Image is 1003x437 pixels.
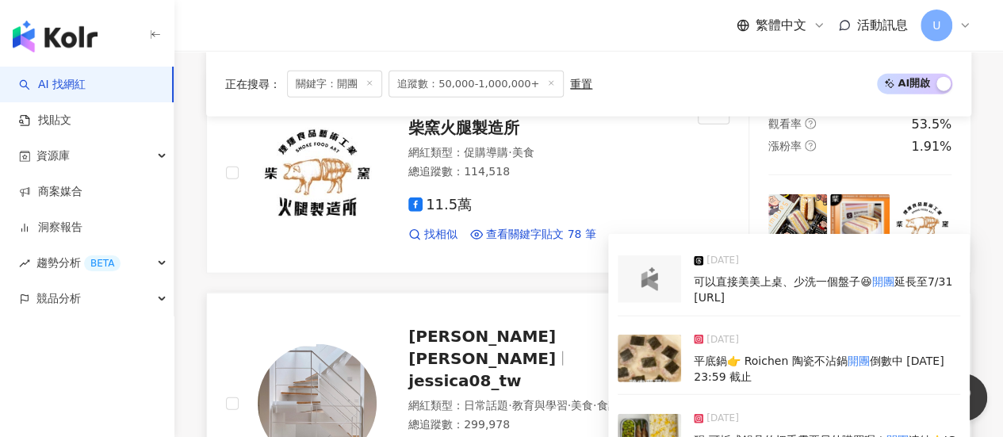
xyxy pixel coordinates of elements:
span: 促購導購 [464,146,508,159]
span: · [567,399,570,412]
span: 觀看率 [768,117,802,130]
div: 網紅類型 ： [408,398,679,414]
div: 53.5% [911,116,951,133]
span: 可以直接美美上桌、少洗一個盤子😆 [694,275,872,288]
span: 正在搜尋 ： [225,77,281,90]
span: 資源庫 [36,138,70,174]
span: 活動訊息 [857,17,908,33]
span: 美食 [511,146,534,159]
div: 總追蹤數 ： 114,518 [408,164,679,180]
div: BETA [84,255,121,271]
a: 查看關鍵字貼文 78 筆 [470,227,596,243]
mark: 開團 [872,275,894,288]
div: 重置 [570,77,592,90]
span: 關鍵字：開團 [287,70,382,97]
span: 食譜 [596,399,618,412]
img: logo [13,21,98,52]
div: 總追蹤數 ： 299,978 [408,417,679,433]
a: searchAI 找網紅 [19,77,86,93]
span: rise [19,258,30,269]
img: post-image [768,194,827,253]
span: 教育與學習 [511,399,567,412]
a: 洞察報告 [19,220,82,236]
span: 日常話題 [464,399,508,412]
span: jessica08_tw [408,371,521,390]
img: KOL Avatar [258,113,377,232]
span: question-circle [805,140,816,151]
div: 1.91% [911,138,951,155]
span: 趨勢分析 [36,245,121,281]
img: logo [634,267,665,291]
span: [PERSON_NAME][PERSON_NAME] [408,327,556,368]
span: 11.5萬 [408,197,472,213]
a: 找相似 [408,227,457,243]
a: KOL Avatar柴窯火腿製造所網紅類型：促購導購·美食總追蹤數：114,51811.5萬找相似查看關鍵字貼文 78 筆互動率question-circle0.33%觀看率question-c... [206,73,971,274]
img: post-image [893,194,951,253]
img: post-image [618,335,681,382]
span: [DATE] [706,411,739,427]
span: [DATE] [706,253,739,269]
div: 網紅類型 ： [408,145,679,161]
span: · [593,399,596,412]
span: 倒數中 [DATE] 23:59 截止 [694,355,944,383]
span: 柴窯火腿製造所 [408,118,519,137]
span: 延長至7/31 [URL] [694,275,952,304]
mark: 開團 [848,355,870,367]
span: 漲粉率 [768,140,802,152]
img: post-image [830,194,889,253]
span: 競品分析 [36,281,81,316]
span: 追蹤數：50,000-1,000,000+ [389,70,564,97]
span: U [932,17,940,34]
span: question-circle [805,118,816,129]
span: [DATE] [706,332,739,348]
a: 找貼文 [19,113,71,128]
span: 找相似 [424,227,457,243]
span: · [508,399,511,412]
span: 繁體中文 [756,17,806,34]
span: 平底鍋👉 Roichen 陶瓷不沾鍋 [694,355,848,367]
span: 美食 [571,399,593,412]
a: 商案媒合 [19,184,82,200]
span: · [508,146,511,159]
span: 查看關鍵字貼文 78 筆 [486,227,596,243]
